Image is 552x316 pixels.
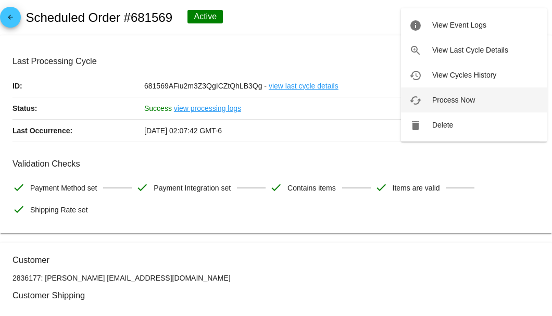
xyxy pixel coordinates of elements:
span: Delete [432,121,453,129]
mat-icon: history [409,69,422,82]
span: View Last Cycle Details [432,46,508,54]
span: View Cycles History [432,71,496,79]
span: Process Now [432,96,475,104]
mat-icon: delete [409,119,422,132]
mat-icon: cached [409,94,422,107]
mat-icon: zoom_in [409,44,422,57]
span: View Event Logs [432,21,486,29]
mat-icon: info [409,19,422,32]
